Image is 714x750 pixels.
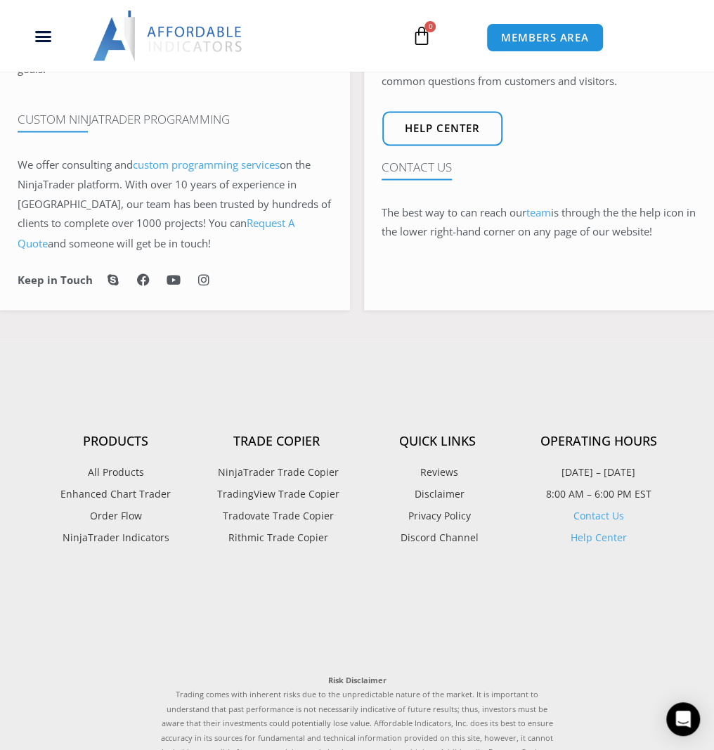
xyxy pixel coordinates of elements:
span: MEMBERS AREA [501,32,589,43]
a: Privacy Policy [357,506,518,524]
p: 8:00 AM – 6:00 PM EST [518,484,679,503]
a: All Products [35,463,196,481]
span: Help center [405,123,480,134]
a: team [526,205,551,219]
a: Help Center [571,530,627,543]
a: Contact Us [573,508,624,522]
span: Order Flow [90,506,142,524]
h4: Contact Us [382,160,696,174]
span: All Products [88,463,144,481]
strong: Risk Disclaimer [328,674,387,685]
span: We offer consulting and [18,157,280,172]
a: NinjaTrader Trade Copier [196,463,357,481]
span: TradingView Trade Copier [214,484,339,503]
h4: Quick Links [357,433,518,448]
h6: Keep in Touch [18,273,93,286]
span: Rithmic Trade Copier [225,528,328,546]
span: NinjaTrader Trade Copier [214,463,339,481]
a: Help center [382,111,502,146]
a: custom programming services [133,157,280,172]
a: 0 [390,15,452,56]
span: 0 [424,21,436,32]
a: Disclaimer [357,484,518,503]
a: Order Flow [35,506,196,524]
a: TradingView Trade Copier [196,484,357,503]
h4: Custom NinjaTrader Programming [18,112,332,127]
span: Enhanced Chart Trader [60,484,171,503]
h4: Operating Hours [518,433,679,448]
span: Privacy Policy [405,506,471,524]
div: Menu Toggle [8,22,79,49]
p: [DATE] – [DATE] [518,463,679,481]
a: Enhanced Chart Trader [35,484,196,503]
img: LogoAI | Affordable Indicators – NinjaTrader [93,11,244,61]
span: Tradovate Trade Copier [219,506,334,524]
span: Disclaimer [411,484,465,503]
a: MEMBERS AREA [486,23,604,52]
span: Discord Channel [397,528,479,546]
a: Tradovate Trade Copier [196,506,357,524]
a: Discord Channel [357,528,518,546]
a: NinjaTrader Indicators [35,528,196,546]
span: on the NinjaTrader platform. With over 10 years of experience in [GEOGRAPHIC_DATA], our team has ... [18,157,331,250]
a: Rithmic Trade Copier [196,528,357,546]
a: Reviews [357,463,518,481]
span: Reviews [417,463,458,481]
div: Open Intercom Messenger [666,702,700,736]
h4: Trade Copier [196,433,357,448]
p: The best way to can reach our is through the the help icon in the lower right-hand corner on any ... [382,203,696,243]
span: NinjaTrader Indicators [63,528,169,546]
h4: Products [35,433,196,448]
iframe: Customer reviews powered by Trustpilot [155,560,559,659]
